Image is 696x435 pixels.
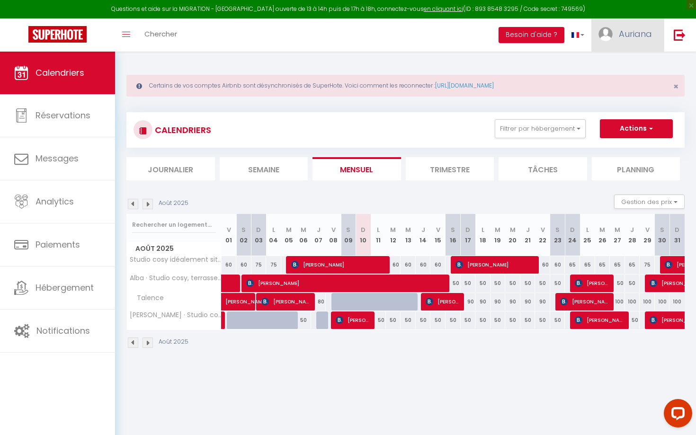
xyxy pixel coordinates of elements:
th: 30 [655,214,670,256]
div: 65 [565,256,580,274]
span: Chercher [144,29,177,39]
li: Planning [592,157,680,180]
abbr: V [645,225,650,234]
th: 21 [520,214,535,256]
span: [PERSON_NAME] [261,293,312,311]
button: Filtrer par hébergement [495,119,586,138]
div: 60 [430,256,446,274]
th: 06 [296,214,311,256]
span: Auriana [619,28,652,40]
li: Mensuel [312,157,401,180]
div: 60 [535,256,550,274]
abbr: M [301,225,306,234]
th: 25 [580,214,595,256]
th: 03 [251,214,267,256]
a: [PERSON_NAME] [222,293,237,311]
th: 23 [550,214,565,256]
div: 75 [266,256,281,274]
abbr: V [331,225,336,234]
div: 65 [580,256,595,274]
abbr: J [421,225,425,234]
span: Paiements [36,239,80,250]
th: 08 [326,214,341,256]
th: 07 [311,214,326,256]
div: 65 [595,256,610,274]
th: 05 [281,214,296,256]
span: × [673,80,678,92]
th: 15 [430,214,446,256]
abbr: V [436,225,440,234]
span: Analytics [36,195,74,207]
div: Certains de vos comptes Airbnb sont désynchronisés de SuperHote. Voici comment les reconnecter : [126,75,685,97]
div: 50 [520,311,535,329]
div: 50 [535,311,550,329]
li: Trimestre [406,157,494,180]
div: 75 [640,256,655,274]
th: 18 [475,214,491,256]
span: Août 2025 [127,242,221,256]
abbr: D [256,225,261,234]
abbr: M [615,225,620,234]
div: 65 [610,256,625,274]
button: Besoin d'aide ? [499,27,564,43]
span: Réservations [36,109,90,121]
th: 31 [669,214,685,256]
abbr: D [361,225,366,234]
div: 50 [296,311,311,329]
div: 50 [625,275,640,292]
div: 90 [535,293,550,311]
div: 100 [625,293,640,311]
div: 90 [491,293,506,311]
div: 50 [520,275,535,292]
abbr: J [630,225,634,234]
span: [PERSON_NAME] [246,274,448,292]
div: 50 [446,311,461,329]
div: 50 [491,275,506,292]
th: 11 [371,214,386,256]
span: [PERSON_NAME] [336,311,371,329]
th: 28 [625,214,640,256]
th: 14 [416,214,431,256]
th: 13 [401,214,416,256]
abbr: D [570,225,575,234]
div: 50 [491,311,506,329]
div: 65 [625,256,640,274]
abbr: M [405,225,411,234]
a: en cliquant ici [424,5,463,13]
abbr: M [599,225,605,234]
th: 02 [236,214,251,256]
div: 50 [461,275,476,292]
div: 75 [251,256,267,274]
abbr: V [541,225,545,234]
span: [PERSON_NAME] [575,274,610,292]
th: 24 [565,214,580,256]
abbr: L [272,225,275,234]
th: 17 [461,214,476,256]
div: 90 [461,293,476,311]
div: 100 [669,293,685,311]
abbr: D [675,225,679,234]
div: 50 [535,275,550,292]
div: 50 [430,311,446,329]
div: 60 [550,256,565,274]
div: 50 [371,311,386,329]
span: Talence [128,293,166,303]
div: 90 [475,293,491,311]
abbr: J [317,225,321,234]
div: 50 [401,311,416,329]
th: 16 [446,214,461,256]
abbr: M [495,225,500,234]
div: 90 [505,293,520,311]
p: Août 2025 [159,199,188,208]
span: Notifications [36,325,90,337]
th: 26 [595,214,610,256]
abbr: L [377,225,380,234]
abbr: S [555,225,560,234]
button: Close [673,82,678,91]
div: 100 [610,293,625,311]
abbr: J [526,225,530,234]
div: 50 [475,275,491,292]
div: 60 [222,256,237,274]
a: [URL][DOMAIN_NAME] [435,81,494,89]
